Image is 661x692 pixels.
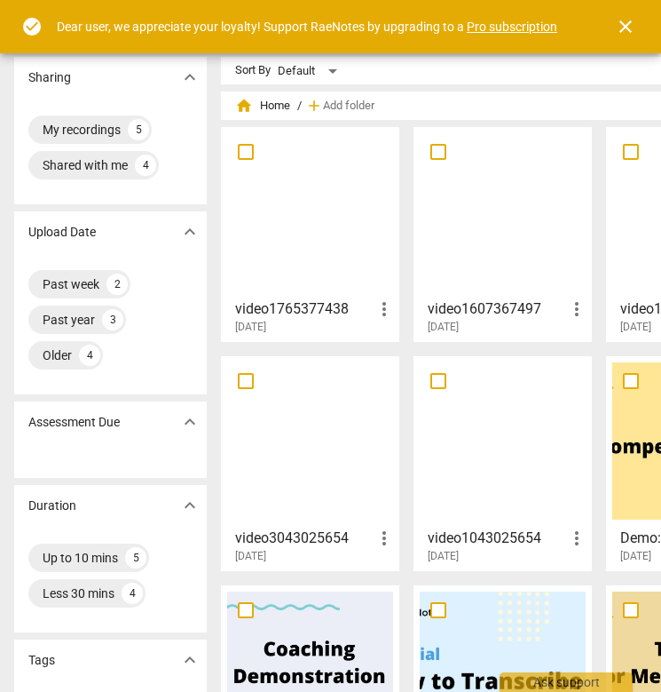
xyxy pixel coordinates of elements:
[21,16,43,37] span: check_circle
[43,156,128,174] div: Shared with me
[420,362,586,563] a: video1043025654[DATE]
[28,223,96,242] p: Upload Date
[179,67,201,88] span: expand_more
[420,133,586,334] a: video1607367497[DATE]
[125,547,146,569] div: 5
[28,413,120,432] p: Assessment Due
[57,18,557,36] div: Dear user, we appreciate your loyalty! Support RaeNotes by upgrading to a
[235,298,374,320] h3: video1765377438
[128,119,149,140] div: 5
[179,649,201,671] span: expand_more
[235,64,271,77] div: Sort By
[28,68,71,87] p: Sharing
[177,492,203,519] button: Show more
[179,495,201,516] span: expand_more
[43,585,114,602] div: Less 30 mins
[604,5,647,48] button: Close
[227,133,393,334] a: video1765377438[DATE]
[135,155,156,176] div: 4
[374,528,395,549] span: more_vert
[177,219,203,245] button: Show more
[235,320,266,335] span: [DATE]
[235,97,290,115] span: Home
[177,409,203,435] button: Show more
[615,16,636,37] span: close
[566,298,587,320] span: more_vert
[305,97,323,115] span: add
[467,20,557,34] a: Pro subscription
[122,583,143,604] div: 4
[428,549,459,564] span: [DATE]
[428,298,566,320] h3: video1607367497
[102,309,123,330] div: 3
[79,345,100,366] div: 4
[227,362,393,563] a: video3043025654[DATE]
[235,549,266,564] span: [DATE]
[43,346,72,364] div: Older
[179,221,201,243] span: expand_more
[28,497,76,515] p: Duration
[297,99,302,113] span: /
[428,528,566,549] h3: video1043025654
[374,298,395,320] span: more_vert
[323,99,374,113] span: Add folder
[566,528,587,549] span: more_vert
[106,274,128,295] div: 2
[177,647,203,673] button: Show more
[43,275,99,293] div: Past week
[428,320,459,335] span: [DATE]
[43,311,95,329] div: Past year
[43,549,118,567] div: Up to 10 mins
[500,672,633,692] div: Ask support
[235,528,374,549] h3: video3043025654
[177,64,203,91] button: Show more
[28,651,55,670] p: Tags
[43,121,121,139] div: My recordings
[278,57,343,85] div: Default
[620,549,651,564] span: [DATE]
[620,320,651,335] span: [DATE]
[179,411,201,433] span: expand_more
[235,97,253,115] span: home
